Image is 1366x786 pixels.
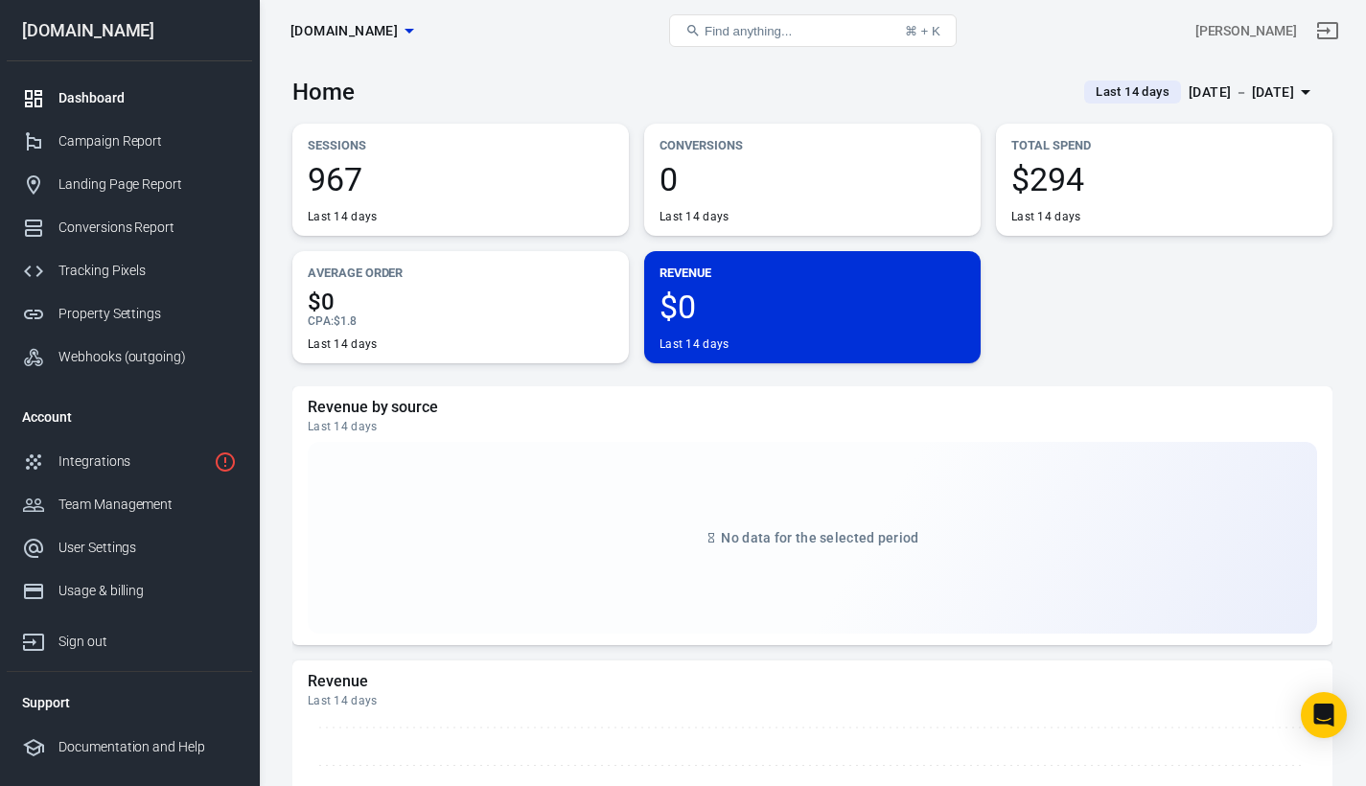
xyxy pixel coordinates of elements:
li: Account [7,394,252,440]
p: Total Spend [1011,135,1317,155]
a: Usage & billing [7,569,252,613]
h5: Revenue [308,672,1317,691]
span: $0 [308,290,614,313]
div: Campaign Report [58,131,237,151]
div: User Settings [58,538,237,558]
span: Last 14 days [1088,82,1177,102]
a: Webhooks (outgoing) [7,335,252,379]
span: 0 [660,163,965,196]
div: Documentation and Help [58,737,237,757]
p: Revenue [660,263,965,283]
p: Conversions [660,135,965,155]
a: Conversions Report [7,206,252,249]
a: Property Settings [7,292,252,335]
span: 967 [308,163,614,196]
span: $294 [1011,163,1317,196]
div: Usage & billing [58,581,237,601]
div: Conversions Report [58,218,237,238]
div: Account id: GXqx2G2u [1195,21,1297,41]
div: Last 14 days [1011,209,1081,224]
div: Open Intercom Messenger [1301,692,1347,738]
li: Support [7,680,252,726]
button: Find anything...⌘ + K [669,14,957,47]
div: Webhooks (outgoing) [58,347,237,367]
a: Sign out [7,613,252,663]
a: Integrations [7,440,252,483]
h3: Home [292,79,355,105]
span: $1.8 [334,314,357,328]
p: Average Order [308,263,614,283]
div: Team Management [58,495,237,515]
a: Team Management [7,483,252,526]
a: Sign out [1305,8,1351,54]
span: $0 [660,290,965,323]
p: Sessions [308,135,614,155]
button: Last 14 days[DATE] － [DATE] [1069,77,1332,108]
div: Last 14 days [660,209,729,224]
div: Landing Page Report [58,174,237,195]
div: Sign out [58,632,237,652]
button: [DOMAIN_NAME] [283,13,421,49]
div: Last 14 days [308,209,378,224]
div: Last 14 days [660,336,729,352]
svg: 1 networks not verified yet [214,451,237,474]
span: worldwidehealthytip.com [290,19,398,43]
div: [DATE] － [DATE] [1189,81,1294,104]
div: ⌘ + K [905,24,940,38]
span: No data for the selected period [721,530,918,545]
a: Dashboard [7,77,252,120]
span: CPA : [308,314,334,328]
div: Last 14 days [308,693,1317,708]
div: Integrations [58,451,206,472]
div: Tracking Pixels [58,261,237,281]
div: Dashboard [58,88,237,108]
div: Property Settings [58,304,237,324]
a: Landing Page Report [7,163,252,206]
h5: Revenue by source [308,398,1317,417]
div: Last 14 days [308,419,1317,434]
span: Find anything... [705,24,792,38]
div: Last 14 days [308,336,378,352]
a: Tracking Pixels [7,249,252,292]
div: [DOMAIN_NAME] [7,22,252,39]
a: Campaign Report [7,120,252,163]
a: User Settings [7,526,252,569]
